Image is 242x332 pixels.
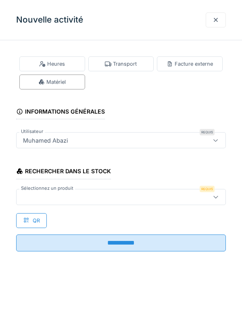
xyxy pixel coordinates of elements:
label: Utilisateur [19,128,45,135]
h3: Nouvelle activité [16,15,83,25]
div: Requis [200,186,215,192]
div: Muhamed Abazi [20,136,71,145]
div: QR [16,213,47,228]
div: Rechercher dans le stock [16,165,111,179]
div: Informations générales [16,106,105,119]
div: Heures [39,60,65,68]
label: Sélectionnez un produit [19,185,75,192]
div: Transport [105,60,137,68]
div: Requis [200,129,215,135]
div: Facture externe [167,60,213,68]
div: Matériel [38,78,66,86]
